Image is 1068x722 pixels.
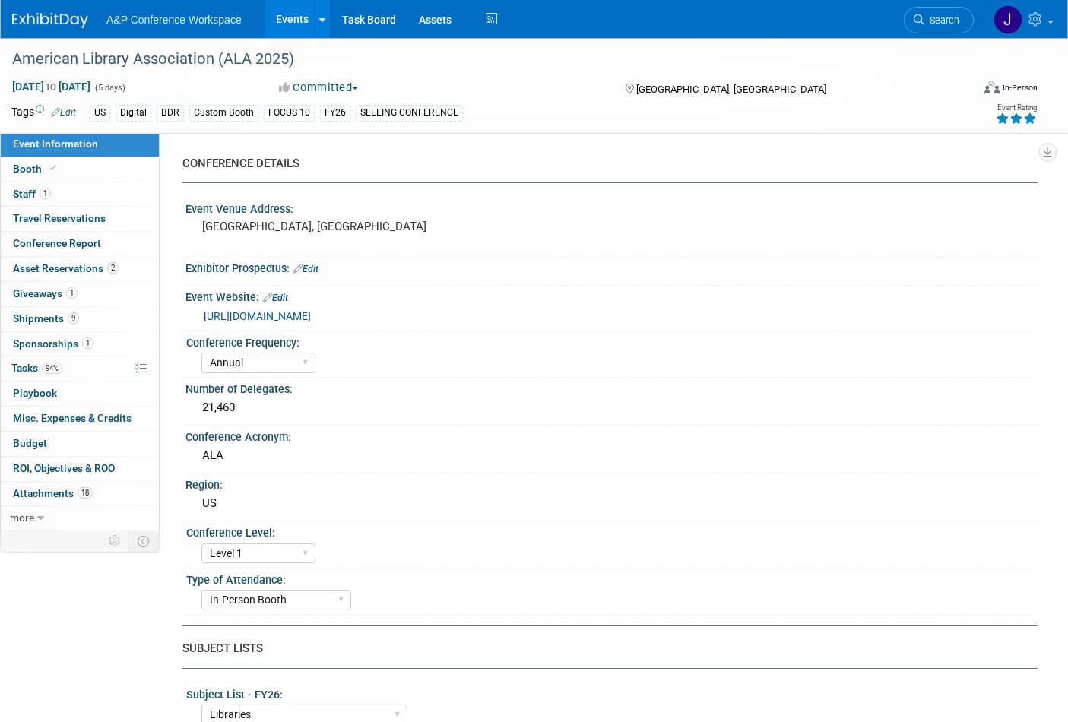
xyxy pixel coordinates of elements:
[128,531,160,551] td: Toggle Event Tabs
[263,293,288,303] a: Edit
[1,132,159,157] a: Event Information
[189,105,258,121] div: Custom Booth
[1,232,159,256] a: Conference Report
[185,286,1038,306] div: Event Website:
[11,104,76,122] td: Tags
[1,332,159,356] a: Sponsorships1
[182,641,1026,657] div: SUBJECT LISTS
[886,79,1038,102] div: Event Format
[186,521,1031,540] div: Conference Level:
[13,163,59,175] span: Booth
[13,312,79,325] span: Shipments
[994,5,1022,34] img: Jennifer Howell
[40,188,51,199] span: 1
[1,157,159,182] a: Booth
[1,356,159,381] a: Tasks94%
[107,262,119,274] span: 2
[11,80,91,93] span: [DATE] [DATE]
[186,331,1031,350] div: Conference Frequency:
[1,182,159,207] a: Staff1
[185,257,1038,277] div: Exhibitor Prospectus:
[116,105,151,121] div: Digital
[182,156,1026,172] div: CONFERENCE DETAILS
[320,105,350,121] div: FY26
[49,164,56,173] i: Booth reservation complete
[13,412,132,424] span: Misc. Expenses & Credits
[996,104,1037,112] div: Event Rating
[264,105,315,121] div: FOCUS 10
[1,207,159,231] a: Travel Reservations
[274,80,364,96] button: Committed
[1,382,159,406] a: Playbook
[106,14,242,26] span: A&P Conference Workspace
[90,105,110,121] div: US
[13,487,93,499] span: Attachments
[1,307,159,331] a: Shipments9
[11,362,62,374] span: Tasks
[185,378,1038,397] div: Number of Delegates:
[78,487,93,499] span: 18
[186,568,1031,587] div: Type of Attendance:
[904,7,974,33] a: Search
[356,105,463,121] div: SELLING CONFERENCE
[185,198,1038,217] div: Event Venue Address:
[1002,82,1038,93] div: In-Person
[1,282,159,306] a: Giveaways1
[1,407,159,431] a: Misc. Expenses & Credits
[82,337,93,349] span: 1
[10,511,34,524] span: more
[1,432,159,456] a: Budget
[1,482,159,506] a: Attachments18
[13,437,47,449] span: Budget
[197,444,1026,467] div: ALA
[293,264,318,274] a: Edit
[51,107,76,118] a: Edit
[13,237,101,249] span: Conference Report
[202,220,524,233] pre: [GEOGRAPHIC_DATA], [GEOGRAPHIC_DATA]
[984,81,1000,93] img: Format-Inperson.png
[44,81,59,93] span: to
[42,363,62,374] span: 94%
[13,262,119,274] span: Asset Reservations
[1,457,159,481] a: ROI, Objectives & ROO
[13,188,51,200] span: Staff
[1,506,159,530] a: more
[13,287,78,299] span: Giveaways
[636,84,826,95] span: [GEOGRAPHIC_DATA], [GEOGRAPHIC_DATA]
[204,310,311,322] a: [URL][DOMAIN_NAME]
[185,426,1038,445] div: Conference Acronym:
[13,138,98,150] span: Event Information
[197,492,1026,515] div: US
[66,287,78,299] span: 1
[1,257,159,281] a: Asset Reservations2
[197,396,1026,420] div: 21,460
[7,46,950,73] div: American Library Association (ALA 2025)
[13,337,93,350] span: Sponsorships
[185,473,1038,492] div: Region:
[12,13,88,28] img: ExhibitDay
[13,462,115,474] span: ROI, Objectives & ROO
[924,14,959,26] span: Search
[93,83,125,93] span: (5 days)
[13,387,57,399] span: Playbook
[68,312,79,324] span: 9
[102,531,128,551] td: Personalize Event Tab Strip
[186,683,1031,702] div: Subject List - FY26:
[157,105,184,121] div: BDR
[13,212,106,224] span: Travel Reservations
